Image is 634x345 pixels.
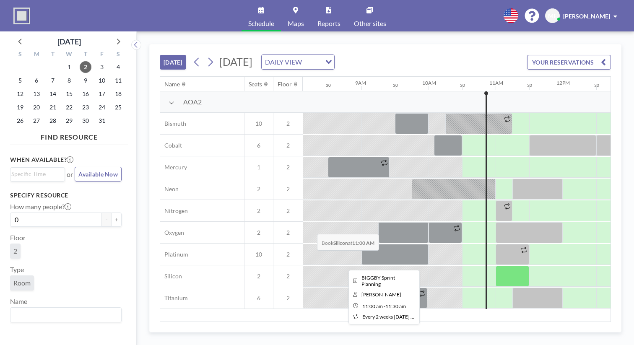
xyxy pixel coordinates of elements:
span: Friday, October 24, 2025 [96,101,108,113]
h3: Specify resource [10,192,122,199]
span: [PERSON_NAME] [563,13,610,20]
span: Mercury [160,163,187,171]
span: Wednesday, October 22, 2025 [63,101,75,113]
div: S [110,49,126,60]
div: 11AM [489,80,503,86]
span: Saturday, October 4, 2025 [112,61,124,73]
span: Monday, October 27, 2025 [31,115,42,127]
span: Saturday, October 11, 2025 [112,75,124,86]
div: W [61,49,78,60]
span: Reports [317,20,340,27]
div: S [12,49,29,60]
span: 2 [244,207,273,215]
span: 2 [273,272,303,280]
span: DAILY VIEW [263,57,304,67]
span: Tuesday, October 7, 2025 [47,75,59,86]
span: Friday, October 10, 2025 [96,75,108,86]
div: 30 [527,83,532,88]
span: Other sites [354,20,386,27]
div: 9AM [355,80,366,86]
span: 6 [244,294,273,302]
b: 11:00 AM [352,240,374,246]
div: 30 [326,83,331,88]
span: Thursday, October 30, 2025 [80,115,91,127]
div: Seats [249,80,262,88]
span: Tuesday, October 21, 2025 [47,101,59,113]
label: Type [10,265,24,274]
span: 10 [244,120,273,127]
span: Wednesday, October 8, 2025 [63,75,75,86]
span: AOA2 [183,98,202,106]
span: [DATE] [219,55,252,68]
span: Bismuth [160,120,186,127]
div: Name [164,80,180,88]
span: Monday, October 20, 2025 [31,101,42,113]
span: Tuesday, October 28, 2025 [47,115,59,127]
span: 2 [273,142,303,149]
span: Cobalt [160,142,182,149]
span: Tuesday, October 14, 2025 [47,88,59,100]
span: Thursday, October 16, 2025 [80,88,91,100]
div: [DATE] [57,36,81,47]
span: Thursday, October 23, 2025 [80,101,91,113]
div: 10AM [422,80,436,86]
span: 2 [244,229,273,236]
span: Sunday, October 5, 2025 [14,75,26,86]
div: T [77,49,94,60]
div: T [45,49,61,60]
span: Room [13,279,31,287]
div: 12PM [556,80,570,86]
span: Schedule [248,20,274,27]
button: YOUR RESERVATIONS [527,55,611,70]
span: Friday, October 17, 2025 [96,88,108,100]
span: 10 [244,251,273,258]
input: Search for option [11,309,117,320]
span: 2 [273,251,303,258]
span: Nitrogen [160,207,188,215]
div: Search for option [262,55,334,69]
label: Floor [10,233,26,242]
input: Search for option [304,57,320,67]
span: Friday, October 31, 2025 [96,115,108,127]
span: MF [548,12,557,20]
span: Available Now [78,171,118,178]
div: Search for option [10,168,65,180]
div: 30 [393,83,398,88]
span: Monday, October 6, 2025 [31,75,42,86]
span: Sunday, October 12, 2025 [14,88,26,100]
span: Oxygen [160,229,184,236]
input: Search for option [11,169,60,179]
span: Maps [288,20,304,27]
span: Thursday, October 9, 2025 [80,75,91,86]
span: 2 [273,229,303,236]
span: 2 [273,185,303,193]
div: F [94,49,110,60]
span: BIGGBY Sprint Planning [361,275,395,287]
span: Titanium [160,294,188,302]
span: Friday, October 3, 2025 [96,61,108,73]
button: Available Now [75,167,122,182]
h4: FIND RESOURCE [10,130,128,141]
span: Saturday, October 18, 2025 [112,88,124,100]
span: Saturday, October 25, 2025 [112,101,124,113]
button: + [112,213,122,227]
span: 2 [273,207,303,215]
span: 2 [273,163,303,171]
span: 2 [273,294,303,302]
span: Book at [317,234,379,251]
b: Silicon [333,240,348,246]
span: Wednesday, October 29, 2025 [63,115,75,127]
span: every 2 weeks [DATE] until [DATE] [362,314,437,320]
span: or [67,170,73,179]
div: 30 [460,83,465,88]
span: Platinum [160,251,188,258]
span: Renee Liken [361,291,401,298]
span: 2 [273,120,303,127]
label: Name [10,297,27,306]
span: 2 [244,272,273,280]
button: [DATE] [160,55,186,70]
label: How many people? [10,202,71,211]
div: 30 [594,83,599,88]
span: Wednesday, October 15, 2025 [63,88,75,100]
div: Search for option [10,308,121,322]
